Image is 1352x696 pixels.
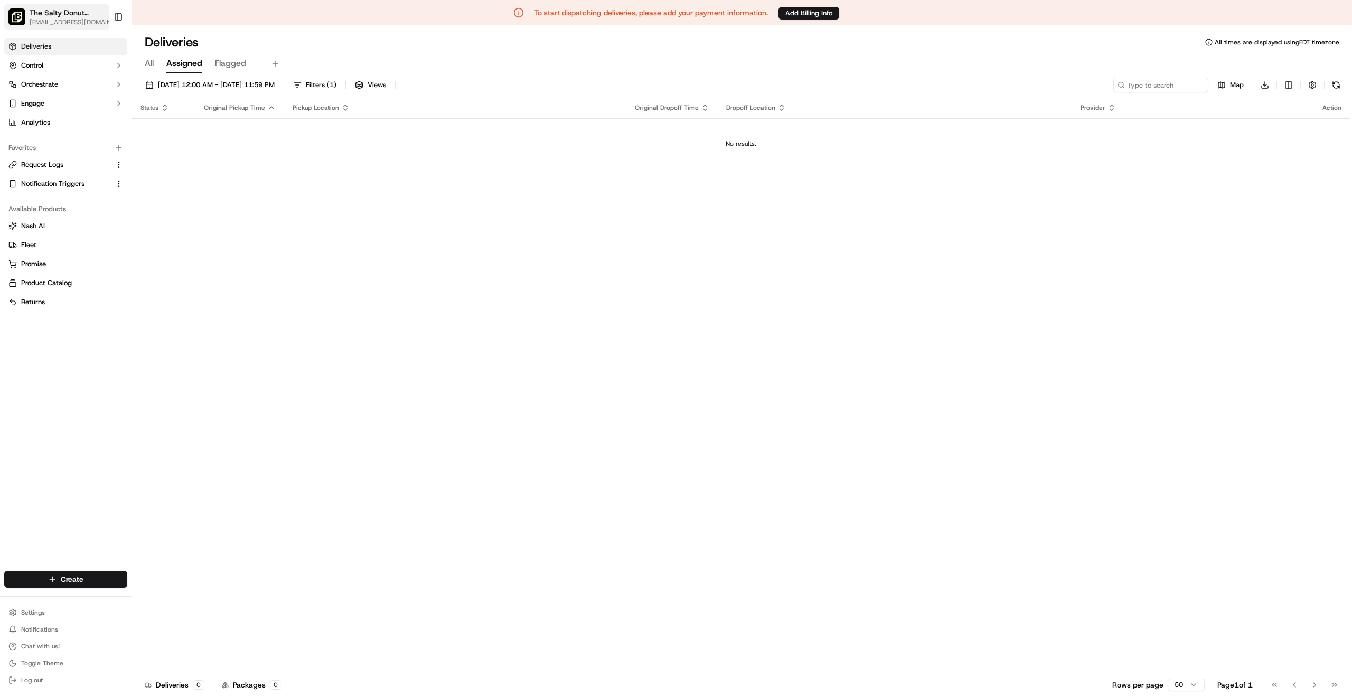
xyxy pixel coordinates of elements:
[215,57,246,70] span: Flagged
[145,34,199,51] h1: Deliveries
[136,139,1346,148] div: No results.
[21,80,58,89] span: Orchestrate
[8,259,123,269] a: Promise
[11,237,19,246] div: 📗
[368,80,386,90] span: Views
[4,38,127,55] a: Deliveries
[21,160,63,170] span: Request Logs
[30,18,119,26] button: [EMAIL_ADDRESS][DOMAIN_NAME]
[33,164,86,172] span: [PERSON_NAME]
[11,137,71,146] div: Past conversations
[1329,78,1344,92] button: Refresh
[1213,78,1248,92] button: Map
[21,179,84,189] span: Notification Triggers
[306,80,336,90] span: Filters
[4,294,127,311] button: Returns
[4,256,127,272] button: Promise
[21,193,30,201] img: 1736555255976-a54dd68f-1ca7-489b-9aae-adbdc363a1c4
[33,192,86,201] span: [PERSON_NAME]
[4,237,127,253] button: Fleet
[1322,104,1341,112] div: Action
[140,78,279,92] button: [DATE] 12:00 AM - [DATE] 11:59 PM
[1081,104,1105,112] span: Provider
[21,642,60,651] span: Chat with us!
[193,680,204,690] div: 0
[8,240,123,250] a: Fleet
[293,104,339,112] span: Pickup Location
[8,179,110,189] a: Notification Triggers
[6,232,85,251] a: 📗Knowledge Base
[11,11,32,32] img: Nash
[4,114,127,131] a: Analytics
[21,608,45,617] span: Settings
[74,261,128,270] a: Powered byPylon
[1112,680,1163,690] p: Rows per page
[4,139,127,156] div: Favorites
[4,4,109,30] button: The Salty Donut (Plaza Midwood)The Salty Donut ([GEOGRAPHIC_DATA])[EMAIL_ADDRESS][DOMAIN_NAME]
[778,7,839,20] button: Add Billing Info
[100,236,170,247] span: API Documentation
[145,680,204,690] div: Deliveries
[11,101,30,120] img: 1736555255976-a54dd68f-1ca7-489b-9aae-adbdc363a1c4
[48,111,145,120] div: We're available if you need us!
[4,201,127,218] div: Available Products
[166,57,202,70] span: Assigned
[21,676,43,684] span: Log out
[4,275,127,291] button: Product Catalog
[1217,680,1253,690] div: Page 1 of 1
[288,78,341,92] button: Filters(1)
[180,104,192,117] button: Start new chat
[48,101,173,111] div: Start new chat
[164,135,192,148] button: See all
[8,8,25,25] img: The Salty Donut (Plaza Midwood)
[4,673,127,688] button: Log out
[21,99,44,108] span: Engage
[88,164,91,172] span: •
[30,7,108,18] button: The Salty Donut ([GEOGRAPHIC_DATA])
[270,680,281,690] div: 0
[4,639,127,654] button: Chat with us!
[350,78,391,92] button: Views
[4,175,127,192] button: Notification Triggers
[145,57,154,70] span: All
[21,297,45,307] span: Returns
[21,236,81,247] span: Knowledge Base
[21,61,43,70] span: Control
[4,76,127,93] button: Orchestrate
[1113,78,1208,92] input: Type to search
[140,104,158,112] span: Status
[158,80,275,90] span: [DATE] 12:00 AM - [DATE] 11:59 PM
[4,571,127,588] button: Create
[327,80,336,90] span: ( 1 )
[22,101,41,120] img: 9188753566659_6852d8bf1fb38e338040_72.png
[8,278,123,288] a: Product Catalog
[1230,80,1244,90] span: Map
[4,218,127,234] button: Nash AI
[8,221,123,231] a: Nash AI
[4,622,127,637] button: Notifications
[21,659,63,667] span: Toggle Theme
[1215,38,1339,46] span: All times are displayed using EDT timezone
[89,237,98,246] div: 💻
[27,68,190,79] input: Got a question? Start typing here...
[778,6,839,20] a: Add Billing Info
[4,57,127,74] button: Control
[21,164,30,173] img: 1736555255976-a54dd68f-1ca7-489b-9aae-adbdc363a1c4
[11,154,27,171] img: Brittany Newman
[8,160,110,170] a: Request Logs
[4,656,127,671] button: Toggle Theme
[4,605,127,620] button: Settings
[93,192,115,201] span: [DATE]
[21,240,36,250] span: Fleet
[635,104,699,112] span: Original Dropoff Time
[21,118,50,127] span: Analytics
[88,192,91,201] span: •
[21,259,46,269] span: Promise
[21,42,51,51] span: Deliveries
[21,221,45,231] span: Nash AI
[11,182,27,199] img: Masood Aslam
[93,164,115,172] span: [DATE]
[105,262,128,270] span: Pylon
